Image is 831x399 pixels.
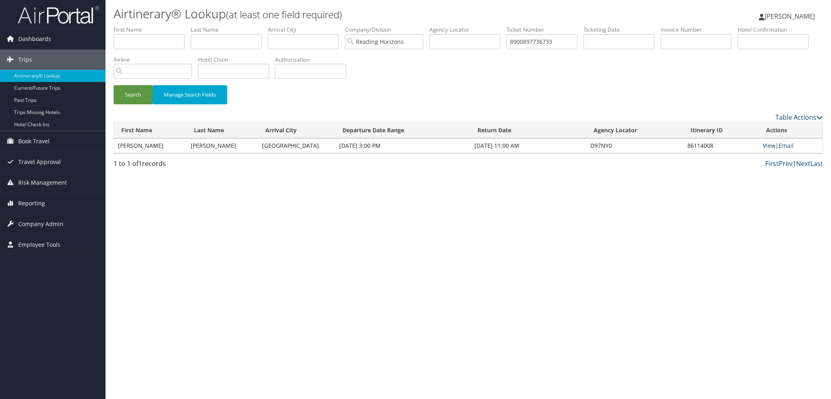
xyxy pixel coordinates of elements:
[683,123,759,138] th: Itinerary ID: activate to sort column ascending
[226,8,342,21] small: (at least one field required)
[18,193,45,214] span: Reporting
[738,26,815,34] label: Hotel Confirmation
[583,26,661,34] label: Ticketing Date
[18,152,61,172] span: Travel Approval
[114,5,586,22] h1: Airtinerary® Lookup
[18,235,60,255] span: Employee Tools
[506,26,583,34] label: Ticket Number
[759,4,823,28] a: [PERSON_NAME]
[764,12,815,21] span: [PERSON_NAME]
[114,56,198,64] label: Airline
[18,131,50,151] span: Book Travel
[114,138,187,153] td: [PERSON_NAME]
[187,123,258,138] th: Last Name: activate to sort column ascending
[153,85,227,104] button: Manage Search Fields
[18,5,99,24] img: airportal-logo.png
[586,123,683,138] th: Agency Locator: activate to sort column ascending
[470,123,586,138] th: Return Date: activate to sort column ascending
[765,159,779,168] a: First
[138,159,142,168] span: 1
[661,26,738,34] label: Invoice Number
[335,123,471,138] th: Departure Date Range: activate to sort column ascending
[759,123,822,138] th: Actions
[775,113,823,122] a: Table Actions
[114,85,153,104] button: Search
[586,138,683,153] td: D97NY0
[429,26,506,34] label: Agency Locator
[792,159,796,168] a: 1
[18,173,67,193] span: Risk Management
[796,159,810,168] a: Next
[114,123,187,138] th: First Name: activate to sort column ascending
[18,214,63,234] span: Company Admin
[258,123,335,138] th: Arrival City: activate to sort column ascending
[198,56,275,64] label: Hotel Chain
[763,142,775,149] a: View
[18,29,51,49] span: Dashboards
[275,56,352,64] label: Authorization
[470,138,586,153] td: [DATE] 11:00 AM
[18,50,32,70] span: Trips
[810,159,823,168] a: Last
[114,159,282,173] div: 1 to 1 of records
[335,138,471,153] td: [DATE] 3:00 PM
[268,26,345,34] label: Arrival City
[345,26,429,34] label: Company/Division
[779,159,792,168] a: Prev
[187,138,258,153] td: [PERSON_NAME]
[683,138,759,153] td: 86114008
[779,142,794,149] a: Email
[258,138,335,153] td: [GEOGRAPHIC_DATA]
[114,26,191,34] label: First Name
[191,26,268,34] label: Last Name
[759,138,822,153] td: |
